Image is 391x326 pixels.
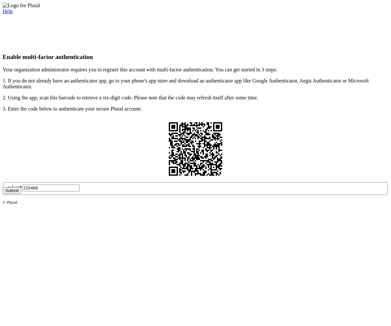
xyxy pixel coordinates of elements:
p: Your organization administrator requires you to register this account with multi-factor authentic... [3,67,388,73]
label: token [8,185,22,190]
img: Logo for Plural [3,3,40,8]
small: © Plural [3,200,17,205]
a: Help [3,8,13,14]
p: 1. If you do not already have an authenticator app, go to your phone's app store and download an ... [3,78,388,90]
p: 3. Enter the code below to authenticate your secure Plural account. [3,106,388,112]
h3: Enable multi-factor authentication [3,53,388,61]
input: Six-digit code [22,185,80,191]
p: 2. Using the app, scan this barcode to retrieve a six-digit code. Please note that the code may r... [3,95,388,101]
button: Submit [3,187,21,194]
img: QR Code [164,117,227,181]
